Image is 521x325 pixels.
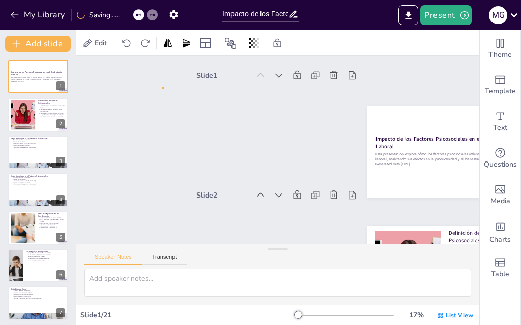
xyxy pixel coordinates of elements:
button: Transcript [142,254,187,265]
button: Speaker Notes [84,254,142,265]
div: Change the overall theme [480,30,520,67]
strong: Impacto de los Factores Psicosociales en el Rendimiento Laboral [11,71,62,76]
p: Lecciones aprendidas para otras organizaciones. [11,297,65,299]
button: My Library [8,7,69,23]
div: 1 [8,60,68,93]
div: 2 [56,119,65,128]
div: 6 [56,270,65,279]
div: Slide 2 [192,181,245,197]
p: Aumenta la retención [PERSON_NAME]. [11,180,65,182]
p: Factores psicosociales como estrategia. [11,184,65,186]
button: Export to PowerPoint [398,5,418,25]
p: Factores psicosociales como estrategia. [11,146,65,148]
div: 7 [8,286,68,320]
span: Table [491,269,509,280]
input: Insert title [222,7,288,21]
p: Ambiente tóxico afecta la moral. [38,222,65,224]
button: Present [420,5,471,25]
p: Definición de Factores Psicosociales [38,99,65,104]
div: Add charts and graphs [480,213,520,250]
p: Capacitación para manejar el estrés. [26,257,65,259]
div: 3 [8,136,68,169]
p: Estrategias de Mitigación [26,250,65,253]
p: Consecuencias a largo plazo. [38,226,65,228]
div: 4 [8,173,68,207]
p: Estudios de Caso [11,288,65,291]
p: Aumenta la retención [PERSON_NAME]. [11,142,65,144]
p: Programas de bienestar son esenciales. [26,252,65,254]
span: Edit [93,38,109,48]
p: Esta presentación explora cómo los factores psicosociales influyen en el rendimiento laboral, ana... [374,161,521,187]
p: Generated with [URL] [373,172,519,192]
p: Esta presentación explora cómo los factores psicosociales influyen en el rendimiento laboral, ana... [11,77,65,80]
span: Template [485,86,516,97]
p: Los factores incluyen estrés y cultura organizacional. [38,108,65,112]
p: Importancia de los Factores Psicosociales [11,175,65,178]
span: Questions [484,159,517,170]
span: Theme [488,49,512,60]
span: Position [224,37,237,49]
p: Generated with [URL] [11,80,65,82]
div: 5 [8,211,68,245]
div: 7 [56,308,65,317]
div: Add images, graphics, shapes or video [480,177,520,213]
p: Alta rotación de personal. [38,224,65,226]
div: Add a table [480,250,520,286]
div: Slide 1 / 21 [80,310,296,320]
p: Malas relaciones interpersonales causan errores. [38,218,65,222]
p: Los factores psicosociales afectan la salud mental. [38,105,65,108]
div: Add ready made slides [480,67,520,104]
div: 2 [8,97,68,131]
button: M g [489,5,507,25]
p: Mejora la satisfacción laboral. [11,139,65,141]
span: Media [490,196,510,207]
p: Reduce el ausentismo. [11,178,65,180]
p: Importancia de los Factores Psicosociales [11,137,65,140]
div: 4 [56,195,65,204]
span: List View [446,311,473,319]
p: Ejemplos de éxito en gestión. [11,290,65,292]
div: Saving...... [77,10,120,20]
span: Text [493,122,507,134]
span: Charts [489,234,511,245]
div: Layout [197,35,214,51]
div: M g [489,6,507,24]
p: Impacto en la productividad. [11,144,65,146]
p: Efectos Negativos en el Rendimiento [38,212,65,218]
p: Comunicación abierta mejora relaciones. [26,254,65,256]
div: 17 % [404,310,428,320]
p: Reduce el ausentismo. [11,141,65,143]
div: Get real-time input from your audience [480,140,520,177]
div: 6 [8,249,68,282]
p: Estrés laboral reduce productividad. [38,217,65,219]
div: 1 [56,81,65,90]
strong: Impacto de los Factores Psicosociales en el Rendimiento Laboral [375,145,514,167]
p: La gestión adecuada mejora el ambiente. [38,114,65,116]
div: Add text boxes [480,104,520,140]
p: Satisfacción del empleado mejora. [11,294,65,296]
p: Impacto positivo en la cultura. [11,296,65,298]
div: 3 [56,157,65,166]
p: Involucrar a la alta dirección. [26,259,65,262]
p: Mejora la satisfacción laboral. [11,177,65,179]
p: Apoyo psicológico es crucial. [26,256,65,258]
div: 5 [56,233,65,242]
p: Aumento en rendimiento laboral. [11,291,65,294]
p: Las relaciones interpersonales son clave. [38,112,65,114]
div: Slide 1 [204,62,257,78]
button: Add slide [5,36,71,52]
p: Comprender estos factores es esencial. [38,116,65,118]
p: Impacto en la productividad. [11,182,65,184]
